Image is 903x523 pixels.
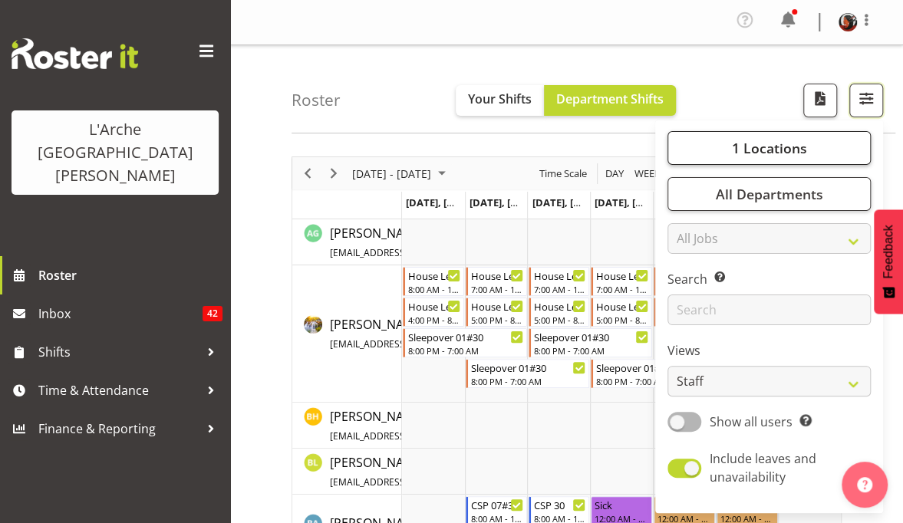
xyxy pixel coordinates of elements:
div: House Leader 01#30 [408,268,460,283]
div: 8:00 PM - 7:00 AM [408,344,523,357]
span: 42 [203,306,222,321]
h4: Roster [292,91,341,109]
span: [DATE], [DATE] [406,196,476,209]
span: Include leaves and unavailability [710,450,816,485]
div: 4:00 PM - 8:00 PM [408,314,460,326]
span: 1 Locations [731,139,806,157]
div: L'Arche [GEOGRAPHIC_DATA][PERSON_NAME] [27,118,203,187]
img: cherri-waata-vale45b4d6aa2776c258a6e23f06169d83f5.png [839,13,857,31]
button: Time Scale [537,164,590,183]
img: Rosterit website logo [12,38,138,69]
span: Time & Attendance [38,379,199,402]
a: [PERSON_NAME][EMAIL_ADDRESS][DOMAIN_NAME] [330,453,544,490]
button: Timeline Week [632,164,664,183]
div: 5:00 PM - 8:00 PM [534,314,586,326]
span: All Departments [715,185,822,203]
div: Sleepover 01#30 [596,360,711,375]
div: Aizza Garduque"s event - House Leader 01#30 Begin From Monday, August 25, 2025 at 8:00:00 AM GMT+... [403,267,464,296]
button: Department Shifts [544,85,676,116]
div: 7:00 AM - 12:00 PM [471,283,523,295]
a: [PERSON_NAME][EMAIL_ADDRESS][DOMAIN_NAME] [330,407,544,444]
img: help-xxl-2.png [857,477,872,492]
div: House Leader 04#30 [596,298,648,314]
div: 5:00 PM - 8:00 PM [471,314,523,326]
div: Aizza Garduque"s event - House Leader 02#30 Begin From Monday, August 25, 2025 at 4:00:00 PM GMT+... [403,298,464,327]
button: August 25 - 31, 2025 [350,164,453,183]
span: [EMAIL_ADDRESS][DOMAIN_NAME] [330,246,483,259]
button: Filter Shifts [849,84,883,117]
div: House Leader 03#30 [534,268,586,283]
div: Aizza Garduque"s event - House Leader 03#30 Begin From Tuesday, August 26, 2025 at 7:00:00 AM GMT... [466,267,527,296]
button: Previous [298,164,318,183]
div: House Leader 04#30 [534,298,586,314]
div: Aizza Garduque"s event - House Leader 04#30 Begin From Thursday, August 28, 2025 at 5:00:00 PM GM... [591,298,652,327]
button: Download a PDF of the roster according to the set date range. [803,84,837,117]
span: [PERSON_NAME] [330,454,544,489]
span: Show all users [710,413,793,430]
span: Week [633,164,662,183]
div: Aizza Garduque"s event - Sleepover 01#30 Begin From Tuesday, August 26, 2025 at 8:00:00 PM GMT+12... [466,359,590,388]
div: 5:00 PM - 8:00 PM [596,314,648,326]
label: Views [667,341,871,360]
a: [PERSON_NAME][EMAIL_ADDRESS][DOMAIN_NAME] [330,224,544,261]
span: [DATE], [DATE] [595,196,664,209]
span: [DATE], [DATE] [470,196,539,209]
span: [PERSON_NAME] [330,225,544,260]
span: Finance & Reporting [38,417,199,440]
span: Roster [38,264,222,287]
div: Next [321,157,347,189]
span: Your Shifts [468,90,532,107]
span: Inbox [38,302,203,325]
span: Feedback [882,225,895,278]
div: House Leader 03#30 [471,268,523,283]
div: 7:00 AM - 12:00 PM [534,283,586,295]
button: 1 Locations [667,131,871,165]
button: Next [324,164,344,183]
div: 8:00 AM - 12:00 PM [408,283,460,295]
label: Search [667,270,871,288]
div: 7:00 AM - 12:00 PM [596,283,648,295]
div: Aizza Garduque"s event - Sleepover 01#30 Begin From Monday, August 25, 2025 at 8:00:00 PM GMT+12:... [403,328,527,357]
div: Sleepover 01#30 [408,329,523,344]
div: 8:00 PM - 7:00 AM [471,375,586,387]
div: CSP 30 [534,497,586,512]
td: Ben Hammond resource [292,403,402,449]
div: 8:00 PM - 7:00 AM [596,375,711,387]
div: Aizza Garduque"s event - House Leader 06#30 Begin From Friday, August 29, 2025 at 12:00:00 PM GMT... [654,298,715,327]
div: Aizza Garduque"s event - House Leader 04#30 Begin From Tuesday, August 26, 2025 at 5:00:00 PM GMT... [466,298,527,327]
div: House Leader 03#30 [596,268,648,283]
span: [EMAIL_ADDRESS][DOMAIN_NAME] [330,429,483,442]
div: House Leader 02#30 [408,298,460,314]
div: Aizza Garduque"s event - House Leader 03#30 Begin From Thursday, August 28, 2025 at 7:00:00 AM GM... [591,267,652,296]
div: Aizza Garduque"s event - House Leader 03#30 Begin From Wednesday, August 27, 2025 at 7:00:00 AM G... [529,267,590,296]
span: [PERSON_NAME] [330,316,544,351]
div: Sick [595,497,648,512]
span: [EMAIL_ADDRESS][DOMAIN_NAME] [330,337,483,350]
td: Benny Liew resource [292,449,402,495]
span: Time Scale [538,164,588,183]
td: Adrian Garduque resource [292,219,402,265]
div: House Leader 04#30 [471,298,523,314]
button: Feedback - Show survey [874,209,903,314]
td: Aizza Garduque resource [292,265,402,403]
span: Department Shifts [556,90,664,107]
div: Previous [295,157,321,189]
span: [DATE] - [DATE] [351,164,433,183]
span: [EMAIL_ADDRESS][DOMAIN_NAME] [330,475,483,488]
div: 8:00 PM - 7:00 AM [534,344,649,357]
button: Timeline Day [603,164,627,183]
div: Aizza Garduque"s event - Sleepover 01#30 Begin From Thursday, August 28, 2025 at 8:00:00 PM GMT+1... [591,359,715,388]
div: Sleepover 01#30 [534,329,649,344]
div: Aizza Garduque"s event - House Leader 04#30 Begin From Wednesday, August 27, 2025 at 5:00:00 PM G... [529,298,590,327]
div: Sleepover 01#30 [471,360,586,375]
span: Shifts [38,340,199,363]
div: Aizza Garduque"s event - House Leader 05#30 Begin From Friday, August 29, 2025 at 7:00:00 AM GMT+... [654,267,715,296]
a: [PERSON_NAME][EMAIL_ADDRESS][DOMAIN_NAME] [330,315,544,352]
div: Aizza Garduque"s event - Sleepover 01#30 Begin From Wednesday, August 27, 2025 at 8:00:00 PM GMT+... [529,328,653,357]
button: All Departments [667,177,871,211]
span: Day [604,164,625,183]
button: Your Shifts [456,85,544,116]
input: Search [667,294,871,325]
div: CSP 07#30 [471,497,523,512]
span: [PERSON_NAME] [330,408,544,443]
